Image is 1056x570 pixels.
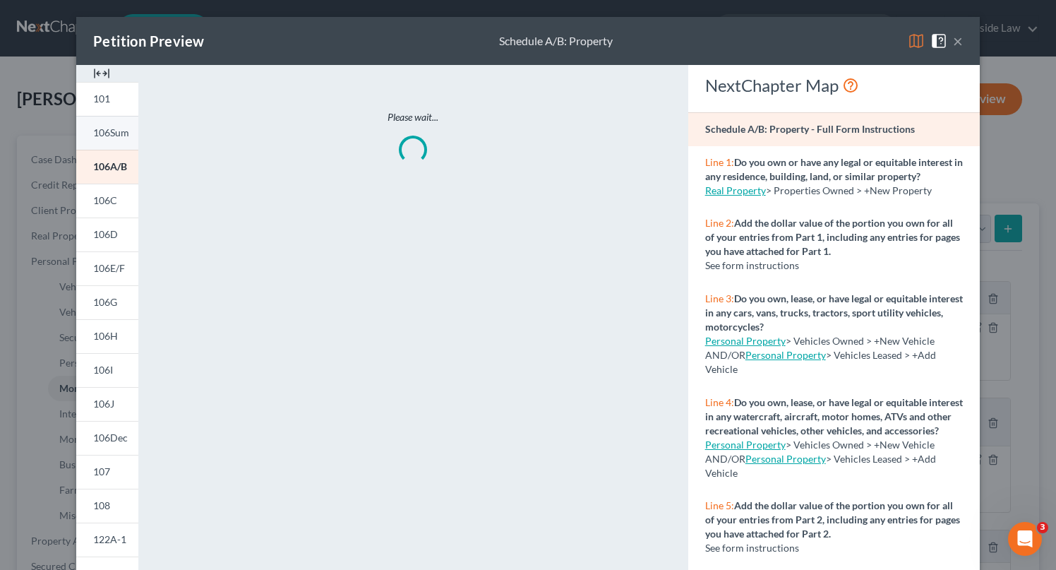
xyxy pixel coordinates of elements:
span: 106D [93,228,118,240]
span: > Vehicles Owned > +New Vehicle AND/OR [705,335,935,361]
a: Personal Property [705,439,786,451]
p: Please wait... [198,110,628,124]
span: 108 [93,499,110,511]
a: Personal Property [745,453,826,465]
div: NextChapter Map [705,74,963,97]
img: help-close-5ba153eb36485ed6c1ea00a893f15db1cb9b99d6cae46e1a8edb6c62d00a1a76.svg [930,32,947,49]
div: Petition Preview [93,31,204,51]
a: 106I [76,353,138,387]
a: 101 [76,82,138,116]
strong: Add the dollar value of the portion you own for all of your entries from Part 1, including any en... [705,217,960,257]
span: See form instructions [705,542,799,554]
span: > Vehicles Leased > +Add Vehicle [705,453,936,479]
a: Personal Property [745,349,826,361]
span: > Properties Owned > +New Property [766,184,932,196]
img: expand-e0f6d898513216a626fdd78e52531dac95497ffd26381d4c15ee2fc46db09dca.svg [93,65,110,82]
span: > Vehicles Leased > +Add Vehicle [705,349,936,375]
strong: Do you own, lease, or have legal or equitable interest in any cars, vans, trucks, tractors, sport... [705,292,963,333]
a: 106Dec [76,421,138,455]
a: 122A-1 [76,523,138,557]
a: 108 [76,489,138,523]
a: 106J [76,387,138,421]
a: 107 [76,455,138,489]
a: 106H [76,319,138,353]
a: Real Property [705,184,766,196]
span: 106I [93,364,113,376]
img: map-eea8200ae884c6f1103ae1953ef3d486a96c86aabb227e865a55264e3737af1f.svg [908,32,925,49]
span: 106Dec [93,432,128,444]
strong: Do you own or have any legal or equitable interest in any residence, building, land, or similar p... [705,156,963,182]
a: 106G [76,285,138,319]
span: Line 4: [705,396,734,408]
span: 101 [93,93,110,105]
span: Line 5: [705,499,734,511]
span: Line 2: [705,217,734,229]
span: 107 [93,465,110,477]
span: 106G [93,296,117,308]
a: 106C [76,184,138,218]
span: 122A-1 [93,533,126,545]
div: Schedule A/B: Property [499,33,613,49]
span: 106E/F [93,262,125,274]
a: 106E/F [76,251,138,285]
span: See form instructions [705,259,799,271]
button: × [953,32,963,49]
span: 3 [1037,522,1048,533]
span: 106A/B [93,160,127,172]
strong: Add the dollar value of the portion you own for all of your entries from Part 2, including any en... [705,499,960,540]
a: Personal Property [705,335,786,347]
iframe: Intercom live chat [1008,522,1042,556]
a: 106Sum [76,116,138,150]
span: Line 3: [705,292,734,304]
span: 106Sum [93,126,129,138]
span: > Vehicles Owned > +New Vehicle AND/OR [705,439,935,465]
a: 106A/B [76,150,138,184]
span: 106J [93,398,114,410]
strong: Do you own, lease, or have legal or equitable interest in any watercraft, aircraft, motor homes, ... [705,396,963,437]
strong: Schedule A/B: Property - Full Form Instructions [705,123,915,135]
span: 106C [93,194,117,206]
span: 106H [93,330,118,342]
span: Line 1: [705,156,734,168]
a: 106D [76,218,138,251]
